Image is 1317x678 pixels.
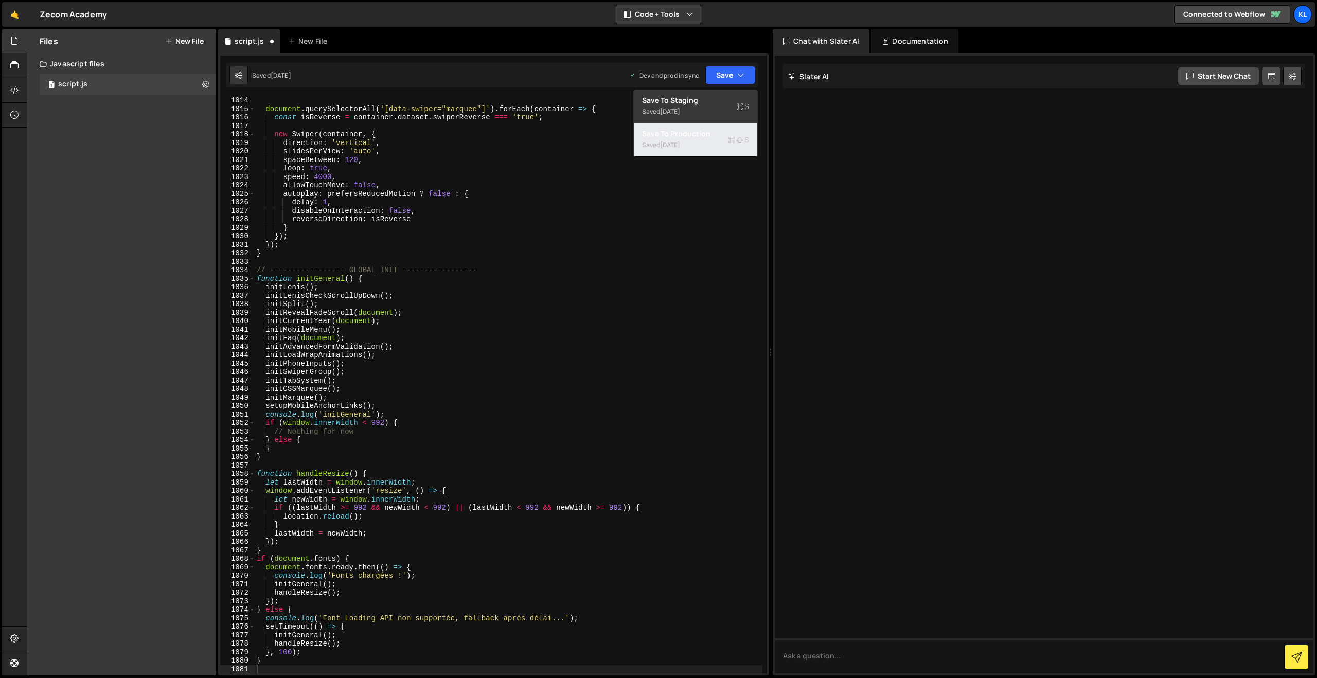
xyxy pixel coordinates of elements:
[220,436,255,444] div: 1054
[220,555,255,563] div: 1068
[220,292,255,300] div: 1037
[642,95,749,105] div: Save to Staging
[220,529,255,538] div: 1065
[220,190,255,199] div: 1025
[1293,5,1312,24] a: Kl
[634,123,757,157] button: Save to ProductionS Saved[DATE]
[220,181,255,190] div: 1024
[220,665,255,674] div: 1081
[633,90,758,157] div: Code + Tools
[220,580,255,589] div: 1071
[220,427,255,436] div: 1053
[220,147,255,156] div: 1020
[220,343,255,351] div: 1043
[788,72,829,81] h2: Slater AI
[235,36,264,46] div: script.js
[58,80,87,89] div: script.js
[220,275,255,283] div: 1035
[288,36,331,46] div: New File
[220,283,255,292] div: 1036
[220,351,255,360] div: 1044
[736,101,749,112] span: S
[220,173,255,182] div: 1023
[220,622,255,631] div: 1076
[220,648,255,657] div: 1079
[220,419,255,427] div: 1052
[40,8,107,21] div: Zecom Academy
[220,588,255,597] div: 1072
[220,360,255,368] div: 1045
[220,504,255,512] div: 1062
[220,512,255,521] div: 1063
[220,300,255,309] div: 1038
[220,385,255,394] div: 1048
[220,224,255,233] div: 1029
[220,461,255,470] div: 1057
[40,35,58,47] h2: Files
[220,113,255,122] div: 1016
[220,453,255,461] div: 1056
[220,402,255,411] div: 1050
[634,90,757,123] button: Save to StagingS Saved[DATE]
[629,71,699,80] div: Dev and prod in sync
[220,487,255,495] div: 1060
[220,631,255,640] div: 1077
[220,156,255,165] div: 1021
[220,130,255,139] div: 1018
[27,53,216,74] div: Javascript files
[220,470,255,478] div: 1058
[220,546,255,555] div: 1067
[220,96,255,105] div: 1014
[220,207,255,216] div: 1027
[220,411,255,419] div: 1051
[220,572,255,580] div: 1070
[773,29,869,53] div: Chat with Slater AI
[220,656,255,665] div: 1080
[642,139,749,151] div: Saved
[220,249,255,258] div: 1032
[220,639,255,648] div: 1078
[252,71,291,80] div: Saved
[220,326,255,334] div: 1041
[705,66,755,84] button: Save
[220,597,255,606] div: 1073
[220,215,255,224] div: 1028
[615,5,702,24] button: Code + Tools
[220,309,255,317] div: 1039
[220,258,255,266] div: 1033
[871,29,958,53] div: Documentation
[220,317,255,326] div: 1040
[660,140,680,149] div: [DATE]
[220,164,255,173] div: 1022
[220,266,255,275] div: 1034
[220,105,255,114] div: 1015
[220,232,255,241] div: 1030
[165,37,204,45] button: New File
[220,521,255,529] div: 1064
[220,394,255,402] div: 1049
[220,122,255,131] div: 1017
[220,563,255,572] div: 1069
[660,107,680,116] div: [DATE]
[271,71,291,80] div: [DATE]
[220,605,255,614] div: 1074
[220,614,255,623] div: 1075
[1174,5,1290,24] a: Connected to Webflow
[220,334,255,343] div: 1042
[220,368,255,377] div: 1046
[220,241,255,249] div: 1031
[728,135,749,145] span: S
[642,105,749,118] div: Saved
[48,81,55,90] span: 1
[220,495,255,504] div: 1061
[220,198,255,207] div: 1026
[220,478,255,487] div: 1059
[220,377,255,385] div: 1047
[220,444,255,453] div: 1055
[220,538,255,546] div: 1066
[40,74,216,95] div: 16608/45160.js
[2,2,27,27] a: 🤙
[642,129,749,139] div: Save to Production
[1178,67,1259,85] button: Start new chat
